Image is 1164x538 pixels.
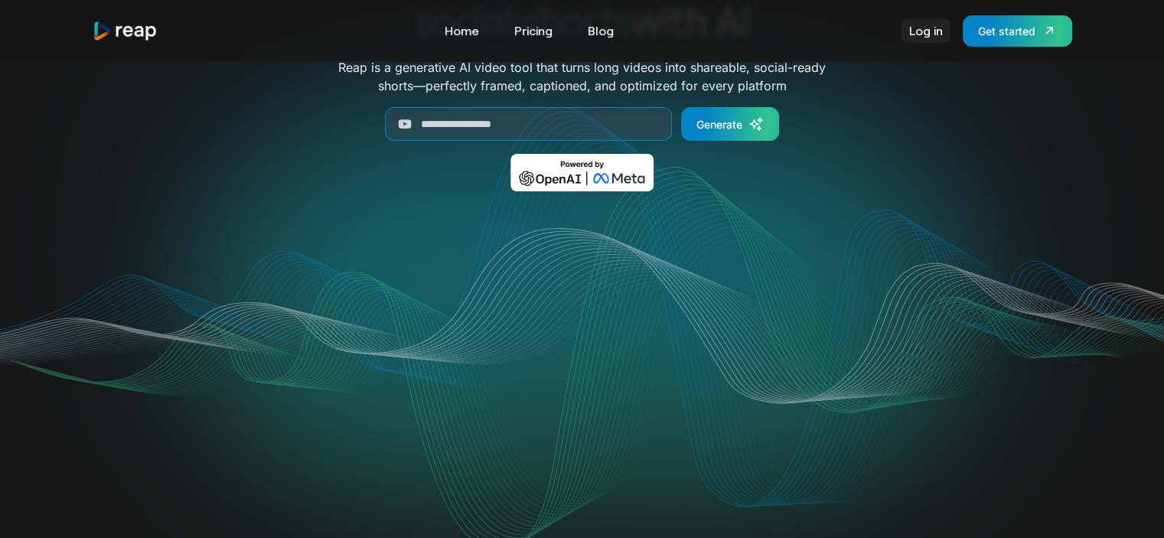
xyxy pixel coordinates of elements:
a: Generate [681,107,779,141]
a: Log in [902,18,950,43]
form: Generate Form [264,107,901,141]
p: Reap is a generative AI video tool that turns long videos into shareable, social-ready shorts—per... [338,58,826,95]
video: Your browser does not support the video tag. [274,214,890,522]
img: Powered by OpenAI & Meta [510,154,654,191]
a: Blog [580,18,621,43]
div: Generate [696,116,742,132]
div: Get started [978,23,1035,39]
a: Home [437,18,487,43]
a: home [93,21,158,41]
a: Get started [963,15,1072,47]
a: Pricing [507,18,560,43]
img: reap logo [93,21,158,41]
